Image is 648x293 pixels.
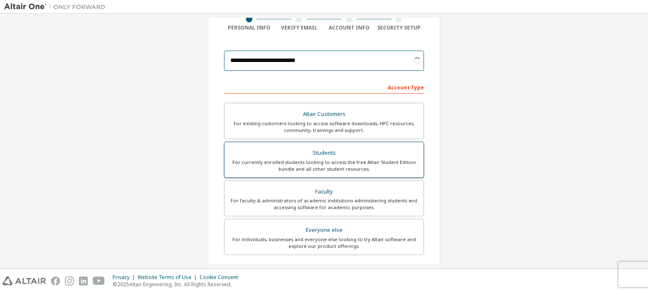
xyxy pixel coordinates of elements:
div: Account Type [224,80,424,94]
div: Privacy [113,274,138,281]
div: For currently enrolled students looking to access the free Altair Student Edition bundle and all ... [229,159,418,172]
img: Altair One [4,3,110,11]
div: Students [229,147,418,159]
div: Personal Info [224,24,274,31]
div: Verify Email [274,24,324,31]
p: © 2025 Altair Engineering, Inc. All Rights Reserved. [113,281,243,288]
img: facebook.svg [51,277,60,285]
div: For faculty & administrators of academic institutions administering students and accessing softwa... [229,197,418,211]
div: Cookie Consent [200,274,243,281]
div: Website Terms of Use [138,274,200,281]
img: altair_logo.svg [3,277,46,285]
img: instagram.svg [65,277,74,285]
div: Security Setup [374,24,424,31]
img: linkedin.svg [79,277,88,285]
div: For individuals, businesses and everyone else looking to try Altair software and explore our prod... [229,236,418,250]
div: Everyone else [229,224,418,236]
img: youtube.svg [93,277,105,285]
div: Altair Customers [229,108,418,120]
div: Faculty [229,186,418,198]
div: Account Info [324,24,374,31]
div: For existing customers looking to access software downloads, HPC resources, community, trainings ... [229,120,418,134]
